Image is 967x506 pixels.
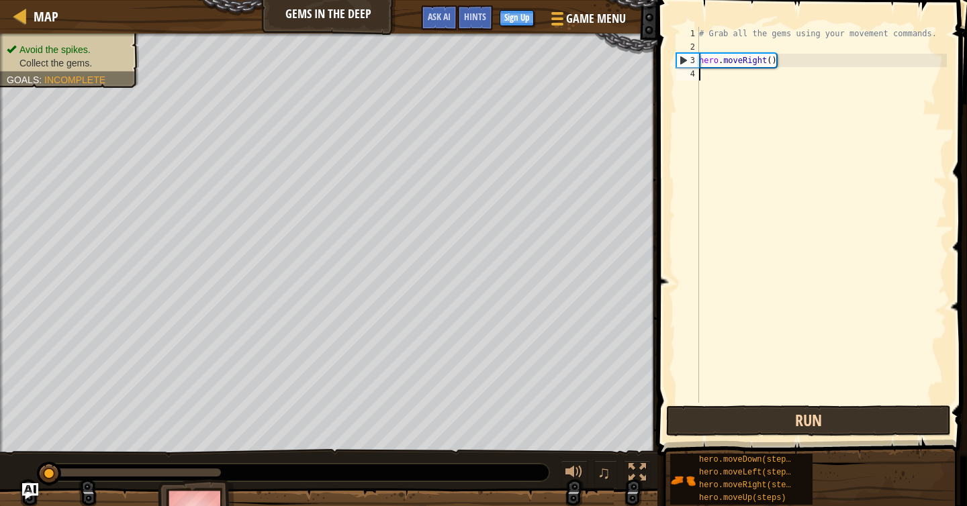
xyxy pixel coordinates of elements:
[594,460,617,488] button: ♫
[7,56,129,70] li: Collect the gems.
[7,74,39,85] span: Goals
[677,54,699,67] div: 3
[597,462,610,483] span: ♫
[561,460,588,488] button: Adjust volume
[19,58,92,68] span: Collect the gems.
[39,74,44,85] span: :
[541,5,634,37] button: Game Menu
[421,5,457,30] button: Ask AI
[34,7,58,26] span: Map
[27,7,58,26] a: Map
[22,483,38,499] button: Ask AI
[676,40,699,54] div: 2
[19,44,91,55] span: Avoid the spikes.
[670,468,696,493] img: portrait.png
[44,74,105,85] span: Incomplete
[699,480,800,490] span: hero.moveRight(steps)
[624,460,651,488] button: Toggle fullscreen
[699,493,786,503] span: hero.moveUp(steps)
[699,455,796,464] span: hero.moveDown(steps)
[676,27,699,40] div: 1
[699,468,796,477] span: hero.moveLeft(steps)
[464,10,486,23] span: Hints
[566,10,626,28] span: Game Menu
[500,10,534,26] button: Sign Up
[7,43,129,56] li: Avoid the spikes.
[666,405,951,436] button: Run
[676,67,699,81] div: 4
[428,10,451,23] span: Ask AI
